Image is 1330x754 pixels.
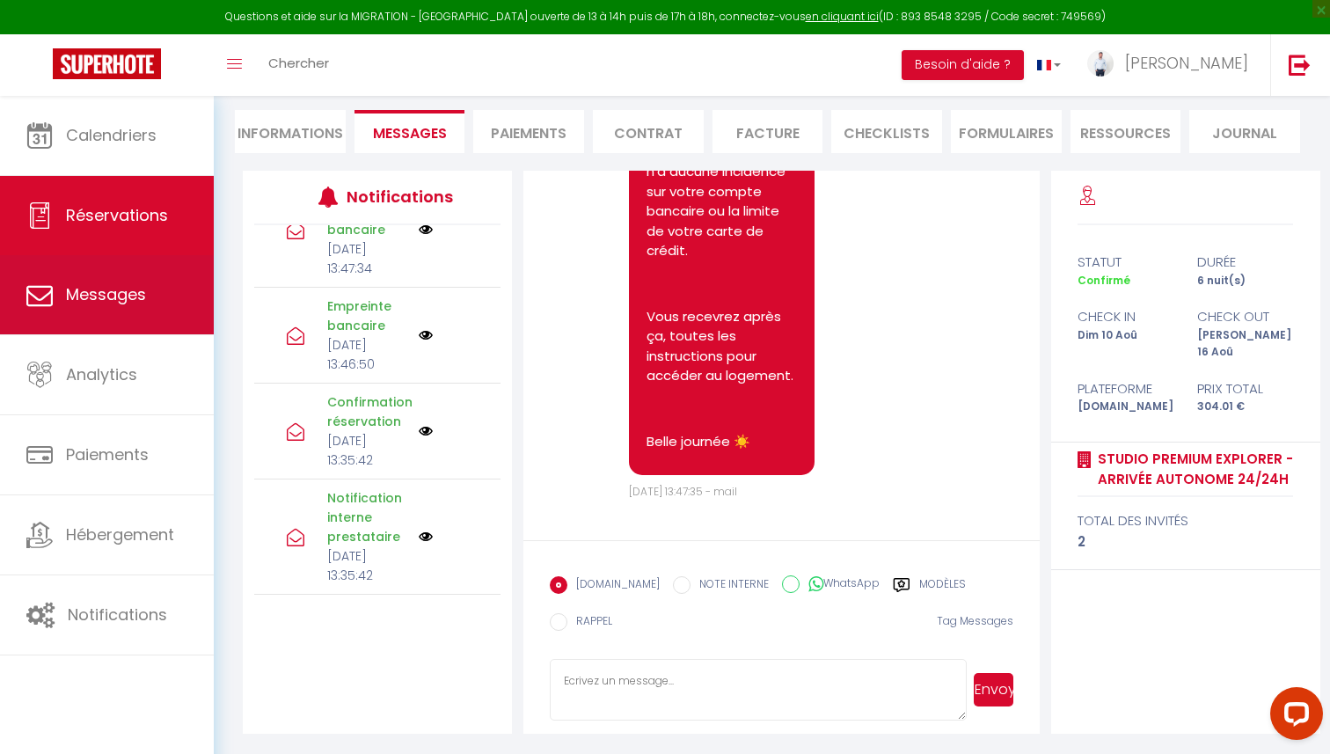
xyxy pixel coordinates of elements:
[1066,399,1186,415] div: [DOMAIN_NAME]
[647,103,799,260] span: Aucun argent n'est prélevé, il ne s'agit pas d'une caution et cela n'a aucune incidence sur votre...
[1066,252,1186,273] div: statut
[327,392,406,431] p: Confirmation réservation
[68,604,167,626] span: Notifications
[66,283,146,305] span: Messages
[1289,54,1311,76] img: logout
[327,296,406,335] p: Empreinte bancaire
[66,124,157,146] span: Calendriers
[66,363,137,385] span: Analytics
[419,424,433,438] img: NO IMAGE
[831,110,942,153] li: CHECKLISTS
[1092,449,1293,490] a: Studio premium Explorer - Arrivée autonome 24/24h
[919,576,966,598] label: Modèles
[1189,110,1300,153] li: Journal
[1186,399,1305,415] div: 304.01 €
[53,48,161,79] img: Super Booking
[567,613,612,633] label: RAPPEL
[1256,680,1330,754] iframe: LiveChat chat widget
[1078,531,1293,553] div: 2
[1074,34,1270,96] a: ... [PERSON_NAME]
[647,432,797,452] p: Belle journée ☀️
[951,110,1062,153] li: FORMULAIRES
[347,177,449,216] h3: Notifications
[1087,50,1114,77] img: ...
[800,575,880,595] label: WhatsApp
[1125,52,1248,74] span: [PERSON_NAME]
[327,335,406,374] p: [DATE] 13:46:50
[327,488,406,546] p: Notification interne prestataire
[419,328,433,342] img: NO IMAGE
[1186,306,1305,327] div: check out
[567,576,660,596] label: [DOMAIN_NAME]
[1066,306,1186,327] div: check in
[1071,110,1181,153] li: Ressources
[268,54,329,72] span: Chercher
[937,613,1013,628] span: Tag Messages
[255,34,342,96] a: Chercher
[1066,378,1186,399] div: Plateforme
[1186,252,1305,273] div: durée
[1078,273,1130,288] span: Confirmé
[327,431,406,470] p: [DATE] 13:35:42
[1078,510,1293,531] div: total des invités
[66,523,174,545] span: Hébergement
[473,110,584,153] li: Paiements
[712,110,823,153] li: Facture
[806,9,879,24] a: en cliquant ici
[593,110,704,153] li: Contrat
[66,204,168,226] span: Réservations
[327,546,406,585] p: [DATE] 13:35:42
[373,123,447,143] span: Messages
[629,484,737,499] span: [DATE] 13:47:35 - mail
[902,50,1024,80] button: Besoin d'aide ?
[327,239,406,278] p: [DATE] 13:47:34
[647,307,797,386] p: Vous recevrez après ça, toutes les instructions pour accéder au logement.
[1186,273,1305,289] div: 6 nuit(s)
[1186,327,1305,361] div: [PERSON_NAME] 16 Aoû
[419,223,433,237] img: NO IMAGE
[1186,378,1305,399] div: Prix total
[974,673,1013,706] button: Envoyer
[691,576,769,596] label: NOTE INTERNE
[66,443,149,465] span: Paiements
[419,530,433,544] img: NO IMAGE
[235,110,346,153] li: Informations
[1066,327,1186,361] div: Dim 10 Aoû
